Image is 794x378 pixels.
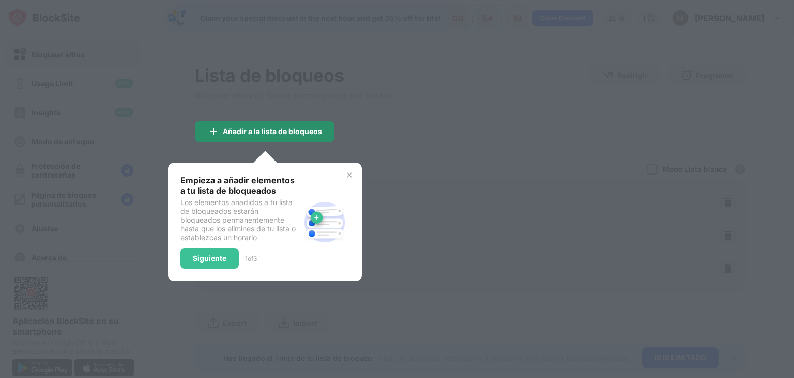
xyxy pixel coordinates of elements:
div: Añadir a la lista de bloqueos [223,127,322,136]
img: x-button.svg [345,171,354,179]
div: Empieza a añadir elementos a tu lista de bloqueados [180,175,300,196]
div: Siguiente [193,254,226,263]
img: block-site.svg [300,197,349,247]
div: 1 of 3 [245,255,257,263]
div: Los elementos añadidos a tu lista de bloqueados estarán bloqueados permanentemente hasta que los ... [180,198,300,242]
